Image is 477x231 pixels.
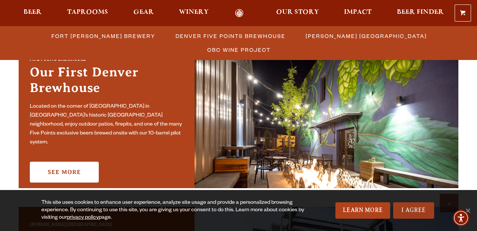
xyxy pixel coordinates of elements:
a: Beer [19,9,47,18]
a: See More [30,162,99,183]
img: Promo Card Aria Label' [195,50,458,188]
a: Taprooms [62,9,113,18]
a: Learn More [335,202,390,219]
a: Fort [PERSON_NAME] Brewery [47,31,159,41]
span: Taprooms [67,9,108,15]
div: This site uses cookies to enhance user experience, analyze site usage and provide a personalized ... [41,199,305,222]
span: Gear [133,9,154,15]
a: Odell Home [225,9,253,18]
span: Impact [344,9,372,15]
a: Gear [129,9,159,18]
a: privacy policy [67,215,99,221]
span: Winery [179,9,209,15]
a: I Agree [393,202,434,219]
span: OBC Wine Project [207,44,271,55]
div: Accessibility Menu [453,210,469,226]
a: Our Story [271,9,324,18]
span: Beer Finder [397,9,444,15]
h2: Five Points Brewhouse [30,56,183,65]
span: Denver Five Points Brewhouse [176,31,285,41]
a: OBC Wine Project [203,44,274,55]
a: [PERSON_NAME] [GEOGRAPHIC_DATA] [301,31,430,41]
a: Impact [339,9,376,18]
span: Beer [23,9,42,15]
a: Denver Five Points Brewhouse [171,31,289,41]
span: [PERSON_NAME] [GEOGRAPHIC_DATA] [306,31,427,41]
a: Beer Finder [392,9,449,18]
a: Winery [174,9,214,18]
span: Fort [PERSON_NAME] Brewery [51,31,155,41]
span: Our Story [276,9,319,15]
p: Located on the corner of [GEOGRAPHIC_DATA] in [GEOGRAPHIC_DATA]’s historic [GEOGRAPHIC_DATA] neig... [30,102,183,147]
h3: Our First Denver Brewhouse [30,64,183,99]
